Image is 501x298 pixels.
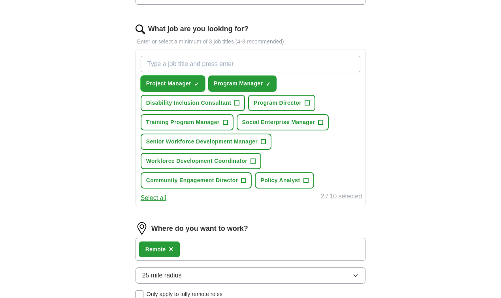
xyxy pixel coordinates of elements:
button: Senior Workforce Development Manager [141,134,271,150]
button: 25 mile radius [136,267,365,284]
span: ✓ [266,81,271,87]
button: Workforce Development Coordinator [141,153,261,169]
img: location.png [136,222,148,235]
span: Policy Analyst [260,176,300,185]
label: Where do you want to work? [151,223,248,234]
button: Select all [141,193,166,203]
span: Project Manager [146,79,191,88]
button: Community Engagement Director [141,172,252,189]
p: Enter or select a minimum of 3 job titles (4-8 recommended) [136,38,365,46]
span: Disability Inclusion Consultant [146,99,231,107]
button: Disability Inclusion Consultant [141,95,245,111]
span: Social Enterprise Manager [242,118,315,126]
div: Remote [145,245,166,254]
span: Training Program Manager [146,118,220,126]
span: Program Manager [214,79,263,88]
button: Policy Analyst [255,172,314,189]
div: 2 / 10 selected [321,192,362,203]
label: What job are you looking for? [148,24,249,34]
span: × [169,245,173,253]
span: ✓ [194,81,199,87]
button: Program Director [248,95,315,111]
img: search.png [136,25,145,34]
span: Senior Workforce Development Manager [146,138,258,146]
span: Program Director [254,99,301,107]
span: Workforce Development Coordinator [146,157,247,165]
input: Type a job title and press enter [141,56,360,72]
button: Project Manager✓ [141,75,205,92]
button: Training Program Manager [141,114,234,130]
button: Program Manager✓ [208,75,277,92]
button: × [169,243,173,255]
button: Social Enterprise Manager [237,114,329,130]
span: Community Engagement Director [146,176,238,185]
span: 25 mile radius [142,271,182,280]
